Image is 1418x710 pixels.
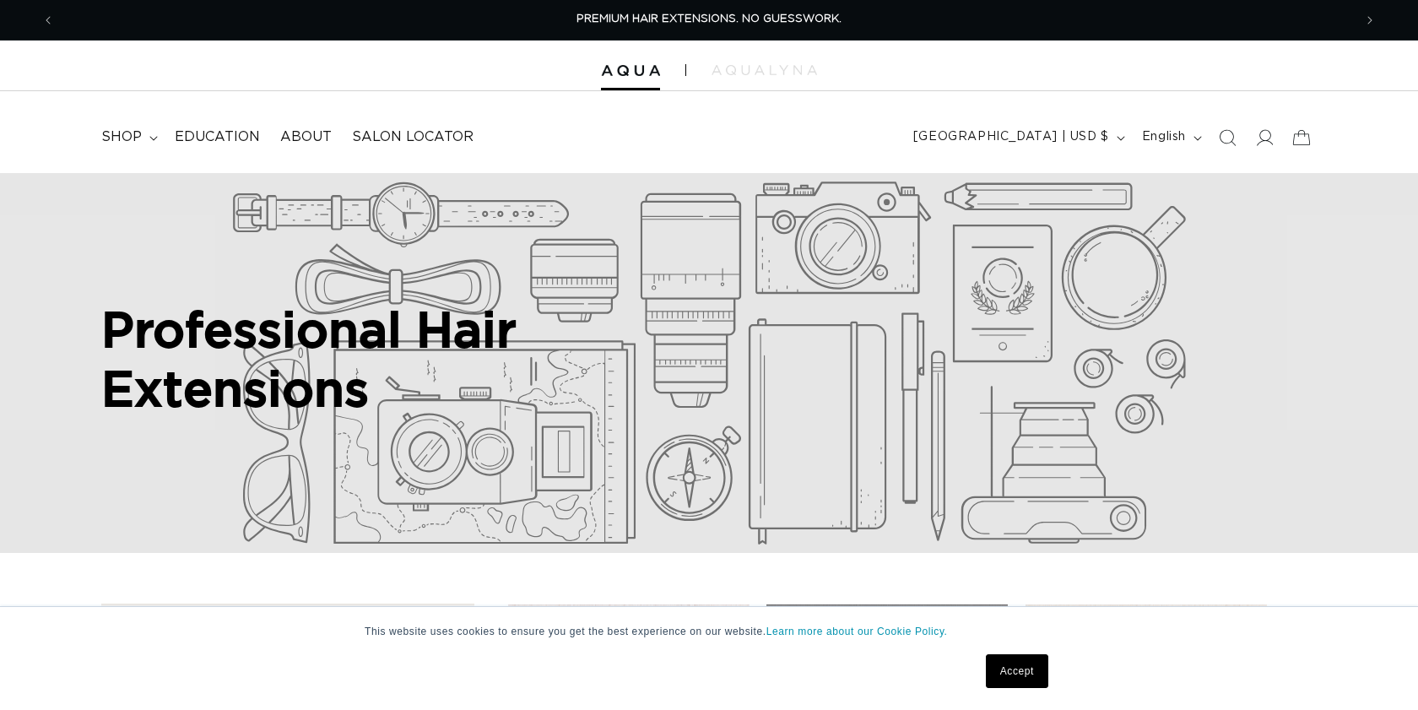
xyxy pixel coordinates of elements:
span: English [1142,128,1186,146]
a: Salon Locator [342,118,484,156]
span: shop [101,128,142,146]
span: About [280,128,332,146]
span: [GEOGRAPHIC_DATA] | USD $ [913,128,1109,146]
a: About [270,118,342,156]
button: Next announcement [1351,4,1388,36]
p: This website uses cookies to ensure you get the best experience on our website. [365,624,1053,639]
h2: Professional Hair Extensions [101,300,743,417]
button: [GEOGRAPHIC_DATA] | USD $ [903,122,1132,154]
button: Previous announcement [30,4,67,36]
summary: shop [91,118,165,156]
summary: Search [1209,119,1246,156]
span: Salon Locator [352,128,474,146]
a: Education [165,118,270,156]
img: aqualyna.com [712,65,817,75]
span: Education [175,128,260,146]
span: PREMIUM HAIR EXTENSIONS. NO GUESSWORK. [576,14,842,24]
button: English [1132,122,1209,154]
a: Accept [986,654,1048,688]
img: Aqua Hair Extensions [601,65,660,77]
a: Learn more about our Cookie Policy. [766,626,948,637]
